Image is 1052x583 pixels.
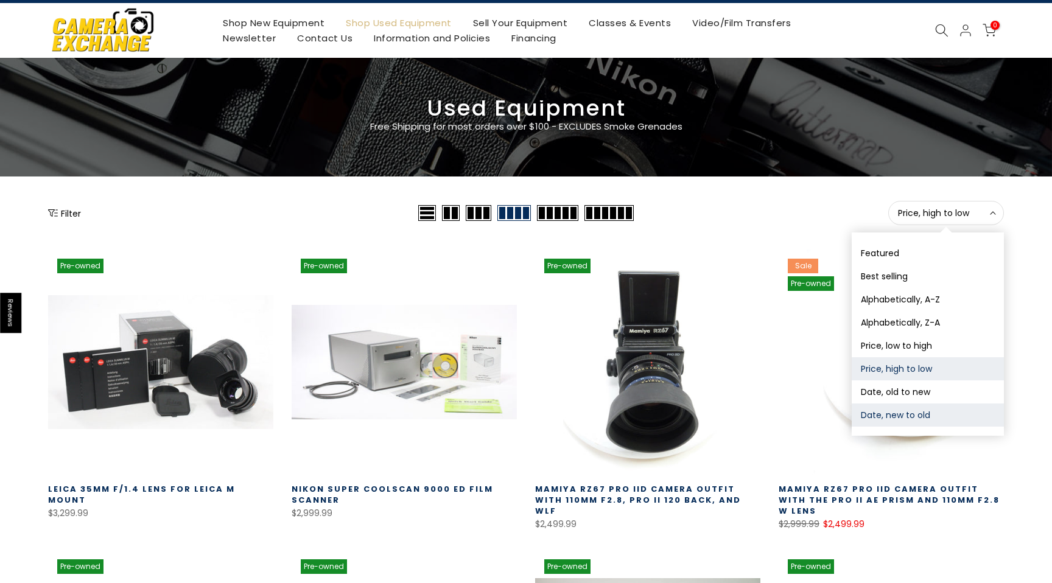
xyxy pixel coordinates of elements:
[983,24,996,37] a: 0
[212,15,335,30] a: Shop New Equipment
[292,506,517,521] div: $2,999.99
[535,483,741,517] a: Mamiya RZ67 Pro IID Camera Outfit with 110MM F2.8, Pro II 120 Back, and WLF
[779,483,1000,517] a: Mamiya RZ67 Pro IID Camera Outfit with the Pro II AE Prism and 110MM F2.8 W Lens
[298,119,754,134] p: Free Shipping for most orders over $100 - EXCLUDES Smoke Grenades
[578,15,682,30] a: Classes & Events
[898,208,994,218] span: Price, high to low
[852,288,1004,311] button: Alphabetically, A-Z
[292,483,493,506] a: Nikon Super Coolscan 9000 ED Film Scanner
[852,357,1004,380] button: Price, high to low
[535,517,760,532] div: $2,499.99
[335,15,463,30] a: Shop Used Equipment
[48,100,1004,116] h3: Used Equipment
[991,21,1000,30] span: 0
[682,15,802,30] a: Video/Film Transfers
[852,403,1004,427] button: Date, new to old
[852,380,1004,403] button: Date, old to new
[363,30,501,46] a: Information and Policies
[48,483,235,506] a: Leica 35mm f/1.4 Lens for Leica M Mount
[852,242,1004,265] button: Featured
[852,311,1004,334] button: Alphabetically, Z-A
[287,30,363,46] a: Contact Us
[212,30,287,46] a: Newsletter
[462,15,578,30] a: Sell Your Equipment
[823,517,864,532] ins: $2,499.99
[48,207,81,219] button: Show filters
[501,30,567,46] a: Financing
[852,334,1004,357] button: Price, low to high
[852,265,1004,288] button: Best selling
[779,518,819,530] del: $2,999.99
[888,201,1004,225] button: Price, high to low
[48,506,273,521] div: $3,299.99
